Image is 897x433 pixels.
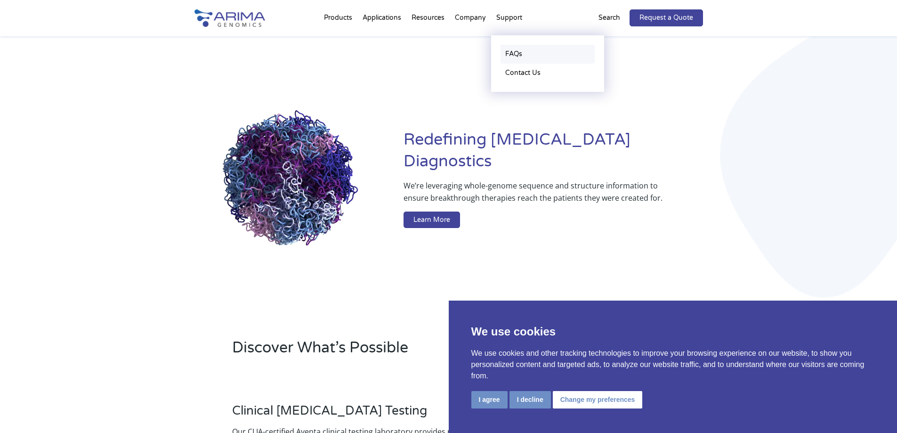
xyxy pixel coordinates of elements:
h1: Redefining [MEDICAL_DATA] Diagnostics [404,129,703,180]
p: Search [598,12,620,24]
a: Request a Quote [630,9,703,26]
button: I decline [509,391,551,408]
a: Contact Us [501,64,595,82]
button: Change my preferences [553,391,643,408]
p: We’re leveraging whole-genome sequence and structure information to ensure breakthrough therapies... [404,180,665,212]
img: Arima-Genomics-logo [194,9,265,27]
button: I agree [471,391,508,408]
a: FAQs [501,45,595,64]
p: We use cookies and other tracking technologies to improve your browsing experience on our website... [471,348,875,382]
a: Learn More [404,212,460,229]
h3: Clinical [MEDICAL_DATA] Testing [232,403,488,425]
p: We use cookies [471,323,875,340]
h2: Discover What’s Possible [232,337,569,366]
